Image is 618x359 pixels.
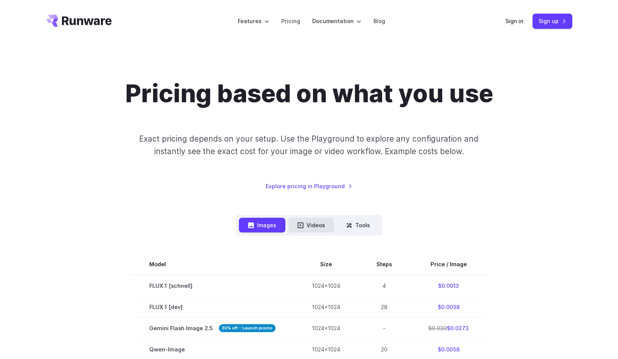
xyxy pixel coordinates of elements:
a: Blog [373,17,385,25]
button: Tools [337,218,379,233]
td: FLUX.1 [dev] [131,297,294,318]
span: Gemini Flash Image 2.5 [149,324,276,332]
a: Sign up [533,14,572,28]
button: Images [239,218,285,233]
label: Features [238,17,269,25]
a: Go to / [46,15,112,27]
h1: Pricing based on what you use [125,79,493,108]
a: Sign in [505,17,524,25]
td: 1024x1024 [294,275,358,297]
a: Pricing [281,17,300,25]
label: Documentation [312,17,361,25]
td: 4 [358,275,410,297]
td: - [358,318,410,339]
td: $0.0013 [410,275,487,297]
th: Steps [358,254,410,275]
strong: 30% off - Launch promo [219,324,276,332]
th: Price / Image [410,254,487,275]
td: $0.0273 [410,318,487,339]
s: $0.039 [428,325,447,331]
button: Videos [288,218,334,233]
td: 1024x1024 [294,297,358,318]
td: 1024x1024 [294,318,358,339]
a: Explore pricing in Playground [266,182,352,190]
th: Size [294,254,358,275]
td: 28 [358,297,410,318]
th: Model [131,254,294,275]
td: $0.0038 [410,297,487,318]
td: FLUX.1 [schnell] [131,275,294,297]
p: Exact pricing depends on your setup. Use the Playground to explore any configuration and instantl... [125,133,493,158]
